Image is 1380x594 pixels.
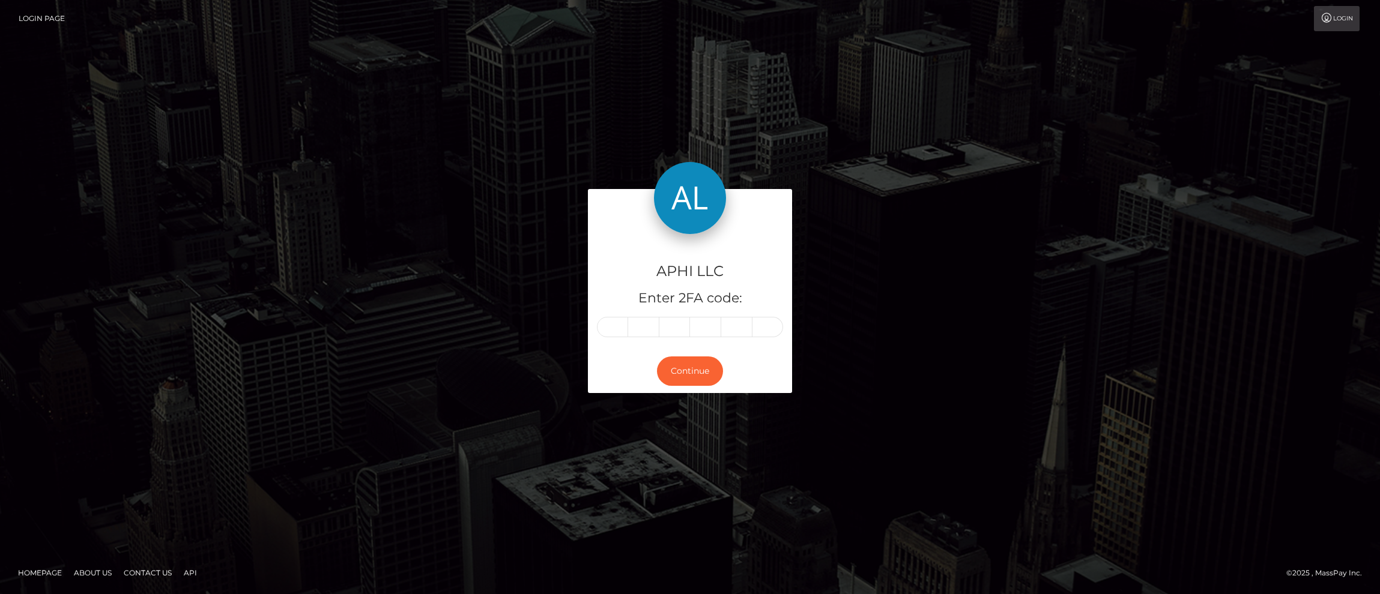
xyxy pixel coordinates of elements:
a: API [179,563,202,582]
a: Homepage [13,563,67,582]
a: About Us [69,563,117,582]
a: Contact Us [119,563,177,582]
button: Continue [657,356,723,386]
div: © 2025 , MassPay Inc. [1286,566,1371,580]
h5: Enter 2FA code: [597,289,783,308]
a: Login [1314,6,1360,31]
img: APHI LLC [654,162,726,234]
a: Login Page [19,6,65,31]
h4: APHI LLC [597,261,783,282]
